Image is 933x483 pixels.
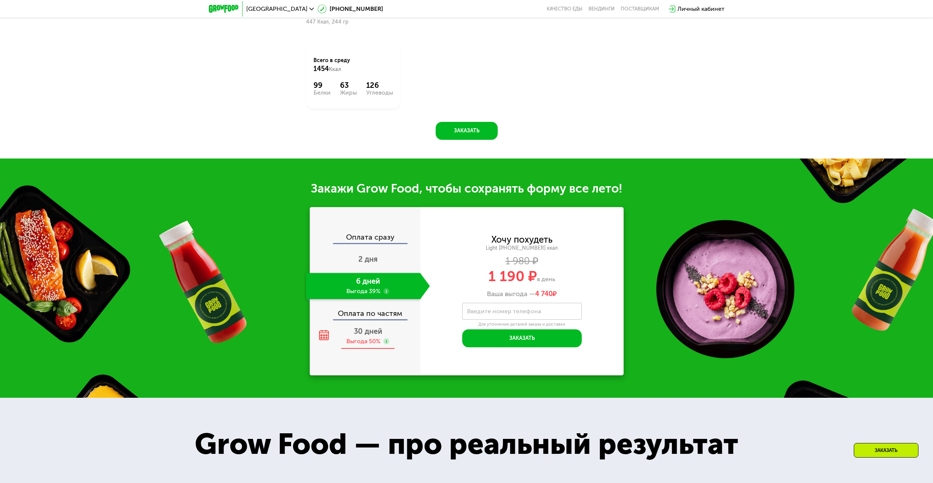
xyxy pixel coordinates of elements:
button: Заказать [462,329,582,347]
div: Белки [313,90,331,96]
div: Личный кабинет [677,4,725,13]
div: Ваша выгода — [420,290,624,298]
div: 447 Ккал, 244 гр [306,19,401,25]
span: в день [537,276,555,283]
span: 1454 [313,65,329,73]
a: Качество еды [547,6,583,12]
div: Для уточнения деталей заказа и доставки [462,322,582,327]
span: 2 дня [358,255,378,264]
div: 1 980 ₽ [420,257,624,265]
a: Вендинги [588,6,615,12]
span: Ккал [329,66,341,73]
div: поставщикам [621,6,659,12]
div: Хочу похудеть [491,236,553,244]
span: 30 дней [354,327,382,336]
label: Введите номер телефона [467,309,541,313]
span: [GEOGRAPHIC_DATA] [246,6,308,12]
div: 99 [313,81,331,90]
div: 126 [366,81,393,90]
div: Оплата по частям [311,302,420,319]
span: 1 190 ₽ [488,268,537,285]
span: 4 740 [535,290,553,298]
div: Grow Food — про реальный результат [173,422,760,467]
div: 63 [340,81,357,90]
div: Углеводы [366,90,393,96]
a: [PHONE_NUMBER] [318,4,383,13]
div: Заказать [854,443,918,458]
button: Заказать [436,122,498,140]
span: ₽ [535,290,557,298]
div: Выгода 50% [346,337,380,345]
div: Всего в среду [313,57,393,73]
div: Жиры [340,90,357,96]
div: Light [PHONE_NUMBER] ккал [420,245,624,252]
div: Оплата сразу [311,233,420,243]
